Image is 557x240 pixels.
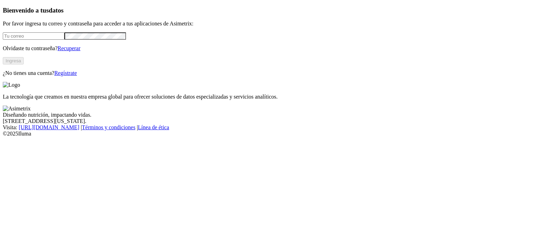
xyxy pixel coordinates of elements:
[138,124,169,130] a: Línea de ética
[3,124,554,131] div: Visita : | |
[3,131,554,137] div: © 2025 Iluma
[3,32,64,40] input: Tu correo
[54,70,77,76] a: Regístrate
[49,7,64,14] span: datos
[3,94,554,100] p: La tecnología que creamos en nuestra empresa global para ofrecer soluciones de datos especializad...
[3,45,554,52] p: Olvidaste tu contraseña?
[57,45,80,51] a: Recuperar
[3,112,554,118] div: Diseñando nutrición, impactando vidas.
[3,70,554,76] p: ¿No tienes una cuenta?
[3,106,31,112] img: Asimetrix
[82,124,135,130] a: Términos y condiciones
[3,82,20,88] img: Logo
[3,118,554,124] div: [STREET_ADDRESS][US_STATE].
[3,57,24,64] button: Ingresa
[3,21,554,27] p: Por favor ingresa tu correo y contraseña para acceder a tus aplicaciones de Asimetrix:
[3,7,554,14] h3: Bienvenido a tus
[19,124,79,130] a: [URL][DOMAIN_NAME]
